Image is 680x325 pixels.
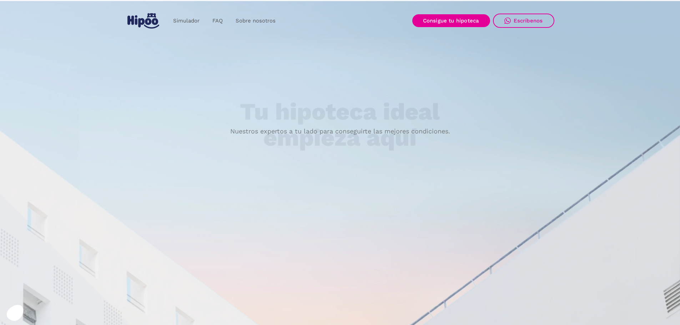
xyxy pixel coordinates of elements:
a: Escríbenos [493,14,554,28]
a: home [126,10,161,31]
a: Sobre nosotros [229,14,282,28]
h1: Tu hipoteca ideal empieza aquí [205,99,475,151]
a: FAQ [206,14,229,28]
a: Consigue tu hipoteca [412,14,490,27]
a: Simulador [167,14,206,28]
div: Escríbenos [514,17,543,24]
